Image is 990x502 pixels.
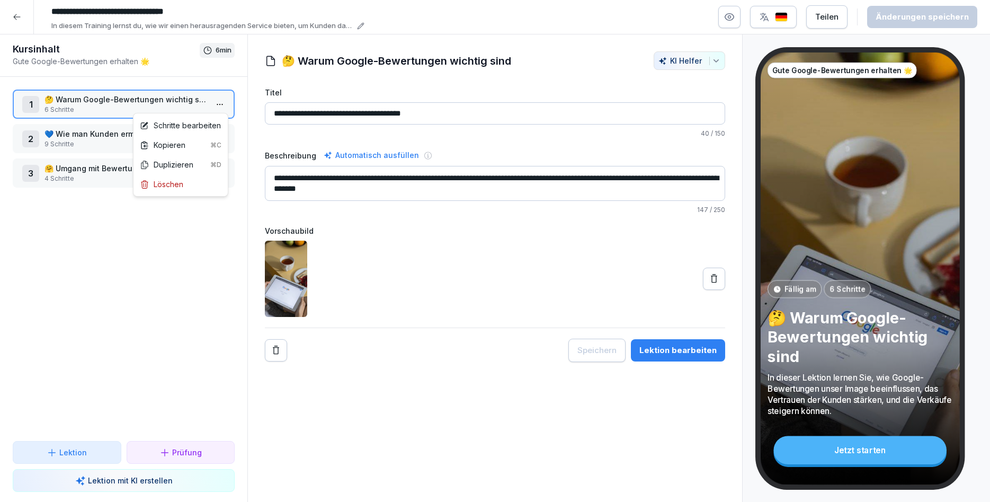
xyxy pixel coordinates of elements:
[775,12,788,22] img: de.svg
[876,11,969,23] div: Änderungen speichern
[658,56,720,65] div: KI Helfer
[815,11,839,23] div: Teilen
[639,345,717,356] div: Lektion bearbeiten
[140,120,221,131] div: Schritte bearbeiten
[210,140,221,150] div: ⌘C
[140,139,221,151] div: Kopieren
[577,345,617,356] div: Speichern
[140,159,221,170] div: Duplizieren
[210,160,221,170] div: ⌘D
[140,179,183,190] div: Löschen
